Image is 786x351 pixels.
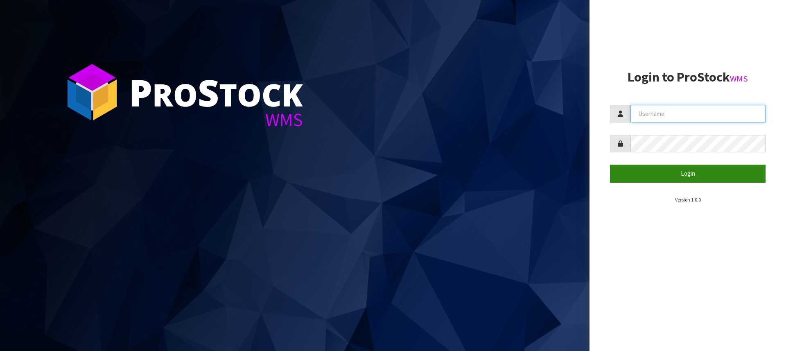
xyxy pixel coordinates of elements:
button: Login [610,165,766,182]
small: WMS [730,73,748,84]
span: P [129,67,152,117]
h2: Login to ProStock [610,70,766,84]
img: ProStock Cube [61,61,123,123]
div: ro tock [129,74,303,111]
div: WMS [129,111,303,129]
span: S [198,67,219,117]
input: Username [630,105,766,122]
small: Version 1.0.0 [675,197,701,203]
